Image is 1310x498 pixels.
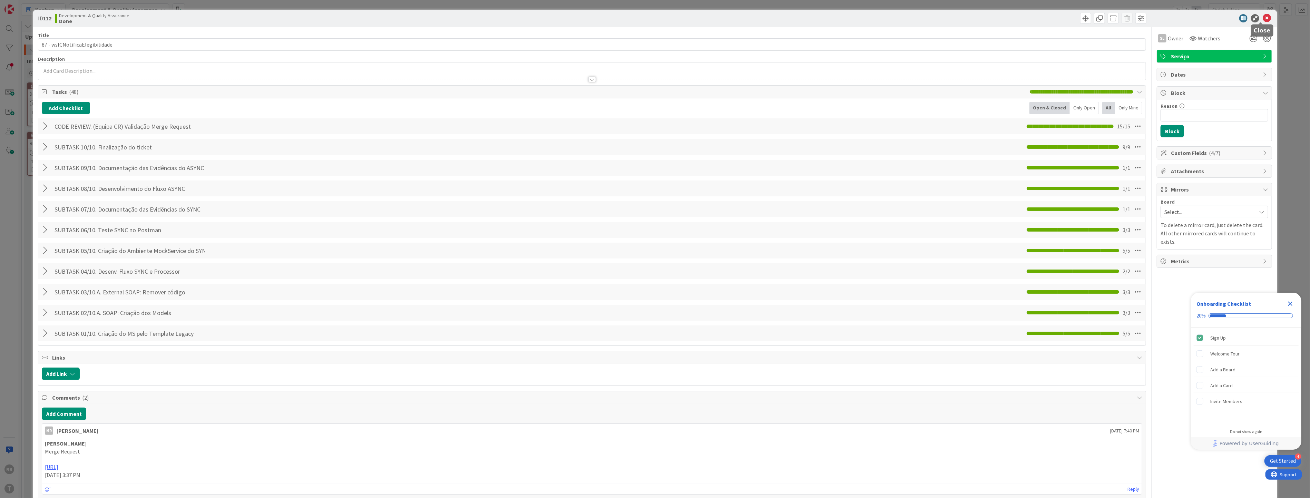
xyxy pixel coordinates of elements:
[52,306,207,319] input: Add Checklist...
[1194,437,1298,450] a: Powered by UserGuiding
[69,88,78,95] span: ( 48 )
[1230,429,1262,434] div: Do not show again
[52,353,1133,362] span: Links
[52,162,207,174] input: Add Checklist...
[1161,221,1268,246] p: To delete a mirror card, just delete the card. All other mirrored cards will continue to exists.
[1194,330,1299,345] div: Sign Up is complete.
[1270,458,1296,465] div: Get Started
[1210,334,1226,342] div: Sign Up
[45,471,80,478] span: [DATE] 3:37 PM
[1161,199,1175,204] span: Board
[45,440,87,447] strong: [PERSON_NAME]
[1209,149,1220,156] span: ( 4/7 )
[1210,381,1233,390] div: Add a Card
[52,265,207,277] input: Add Checklist...
[1123,143,1130,151] span: 9 / 9
[1194,346,1299,361] div: Welcome Tour is incomplete.
[1117,122,1130,130] span: 15 / 15
[42,102,90,114] button: Add Checklist
[1123,288,1130,296] span: 3 / 3
[1295,453,1301,460] div: 4
[38,32,49,38] label: Title
[1123,205,1130,213] span: 1 / 1
[38,56,65,62] span: Description
[1110,427,1139,434] span: [DATE] 7:40 PM
[1194,394,1299,409] div: Invite Members is incomplete.
[1191,328,1301,424] div: Checklist items
[1127,485,1139,494] a: Reply
[1264,455,1301,467] div: Open Get Started checklist, remaining modules: 4
[1196,313,1296,319] div: Checklist progress: 20%
[45,448,80,455] span: Merge Request
[1123,309,1130,317] span: 3 / 3
[1194,362,1299,377] div: Add a Board is incomplete.
[1123,184,1130,193] span: 1 / 1
[1196,313,1206,319] div: 20%
[1171,185,1259,194] span: Mirrors
[1029,102,1070,114] div: Open & Closed
[52,224,207,236] input: Add Checklist...
[1194,378,1299,393] div: Add a Card is incomplete.
[1198,34,1220,42] span: Watchers
[1171,167,1259,175] span: Attachments
[1102,102,1115,114] div: All
[52,182,207,195] input: Add Checklist...
[1123,267,1130,275] span: 2 / 2
[1210,397,1242,406] div: Invite Members
[1168,34,1183,42] span: Owner
[57,427,98,435] div: [PERSON_NAME]
[1254,27,1271,34] h5: Close
[1220,439,1279,448] span: Powered by UserGuiding
[82,394,89,401] span: ( 2 )
[14,1,31,9] span: Support
[42,368,80,380] button: Add Link
[1171,52,1259,60] span: Serviço
[1171,257,1259,265] span: Metrics
[52,120,207,133] input: Add Checklist...
[1191,437,1301,450] div: Footer
[45,427,53,435] div: MR
[1171,89,1259,97] span: Block
[59,18,129,24] b: Done
[1123,329,1130,338] span: 5 / 5
[1123,164,1130,172] span: 1 / 1
[1158,34,1166,42] div: SL
[52,88,1026,96] span: Tasks
[42,408,86,420] button: Add Comment
[1070,102,1099,114] div: Only Open
[52,286,207,298] input: Add Checklist...
[1123,246,1130,255] span: 5 / 5
[52,141,207,153] input: Add Checklist...
[1115,102,1142,114] div: Only Mine
[1285,298,1296,309] div: Close Checklist
[1210,365,1235,374] div: Add a Board
[45,463,58,470] a: [URL]
[52,203,207,215] input: Add Checklist...
[52,393,1133,402] span: Comments
[43,15,51,22] b: 112
[59,13,129,18] span: Development & Quality Assurance
[38,38,1146,51] input: type card name here...
[1161,103,1177,109] label: Reason
[1164,207,1253,217] span: Select...
[1191,293,1301,450] div: Checklist Container
[1123,226,1130,234] span: 3 / 3
[1210,350,1240,358] div: Welcome Tour
[1171,149,1259,157] span: Custom Fields
[52,244,207,257] input: Add Checklist...
[1161,125,1184,137] button: Block
[52,327,207,340] input: Add Checklist...
[1196,300,1251,308] div: Onboarding Checklist
[38,14,51,22] span: ID
[1171,70,1259,79] span: Dates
